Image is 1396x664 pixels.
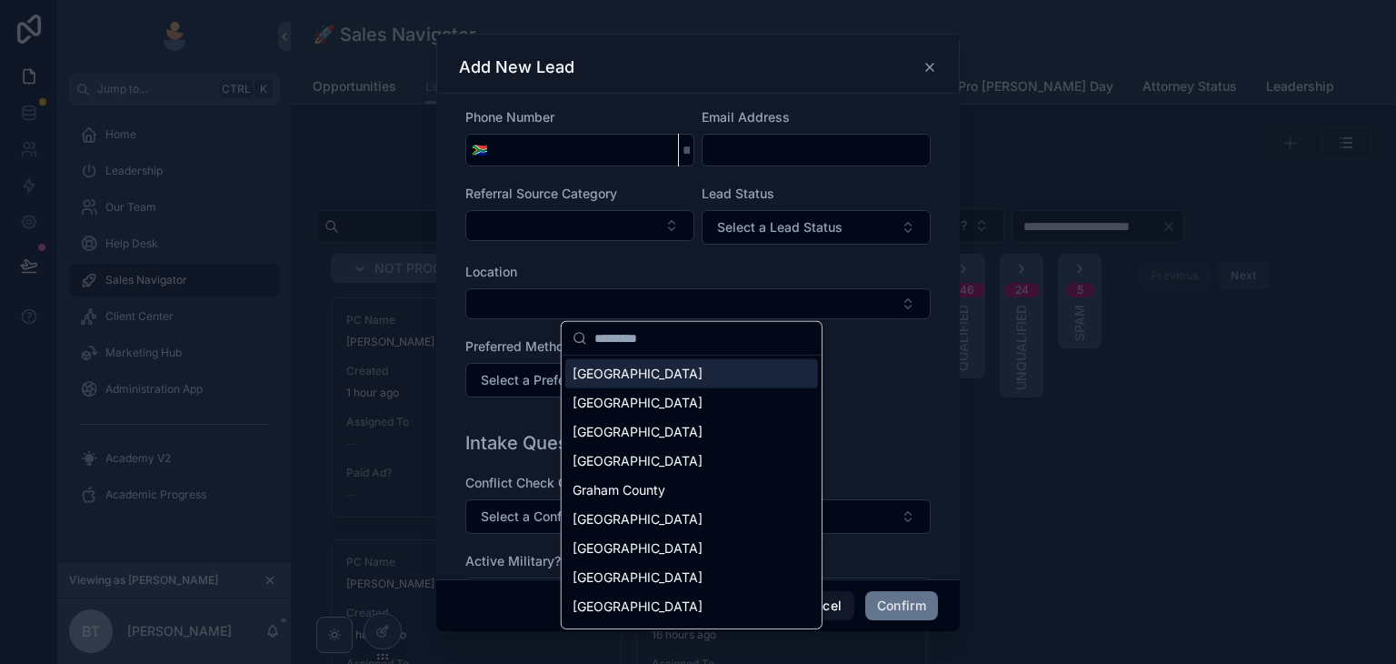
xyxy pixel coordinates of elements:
[573,598,703,616] span: [GEOGRAPHIC_DATA]
[573,423,703,441] span: [GEOGRAPHIC_DATA]
[465,288,931,319] button: Select Button
[573,539,703,558] span: [GEOGRAPHIC_DATA]
[465,475,612,490] span: Conflict Check Cleared?
[865,591,938,620] button: Confirm
[702,210,931,245] button: Select Button
[573,394,703,412] span: [GEOGRAPHIC_DATA]
[465,553,561,568] span: Active Military?
[466,134,493,166] button: Select Button
[465,109,554,125] span: Phone Number
[465,264,517,279] span: Location
[481,371,657,389] span: Select a Preferred Method of Contact
[573,510,703,528] span: [GEOGRAPHIC_DATA]
[573,568,703,587] span: [GEOGRAPHIC_DATA]
[573,365,703,383] span: [GEOGRAPHIC_DATA]
[702,109,790,125] span: Email Address
[465,363,694,397] button: Select Button
[573,627,703,645] span: [GEOGRAPHIC_DATA]
[573,481,665,499] span: Graham County
[465,338,638,354] span: Preferred Method of Contact
[459,56,574,78] h3: Add New Lead
[465,499,694,534] button: Select Button
[465,210,694,241] button: Select Button
[472,141,487,159] span: 🇿🇦
[465,186,617,201] span: Referral Source Category
[465,430,611,456] h1: Intake Questions
[573,452,703,470] span: [GEOGRAPHIC_DATA]
[562,356,822,629] div: Suggestions
[702,186,774,201] span: Lead Status
[481,508,657,526] span: Select a Conflict Check Cleared?
[717,218,843,236] span: Select a Lead Status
